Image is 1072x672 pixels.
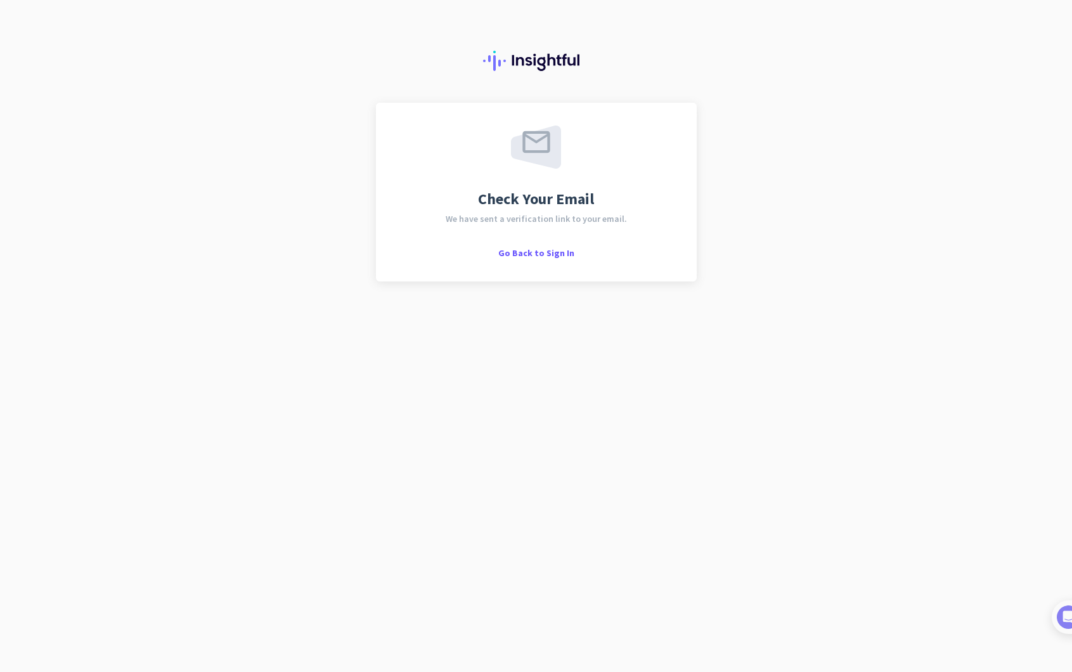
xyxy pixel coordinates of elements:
[478,191,594,207] span: Check Your Email
[446,214,627,223] span: We have sent a verification link to your email.
[498,247,574,259] span: Go Back to Sign In
[483,51,590,71] img: Insightful
[511,126,561,169] img: email-sent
